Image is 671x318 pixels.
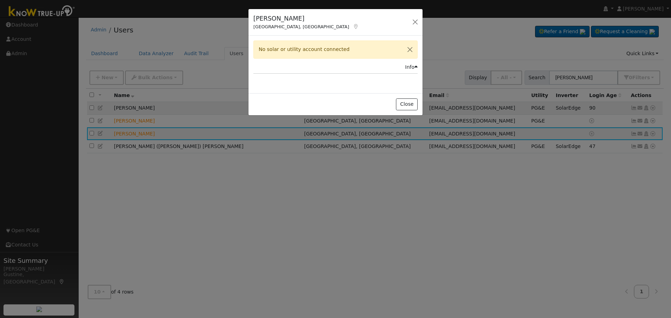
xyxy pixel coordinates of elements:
[405,64,418,71] div: Info
[396,98,417,110] button: Close
[253,14,359,23] h5: [PERSON_NAME]
[253,40,418,58] div: No solar or utility account connected
[353,24,359,29] a: Map
[403,41,417,58] button: Close
[253,24,349,29] span: [GEOGRAPHIC_DATA], [GEOGRAPHIC_DATA]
